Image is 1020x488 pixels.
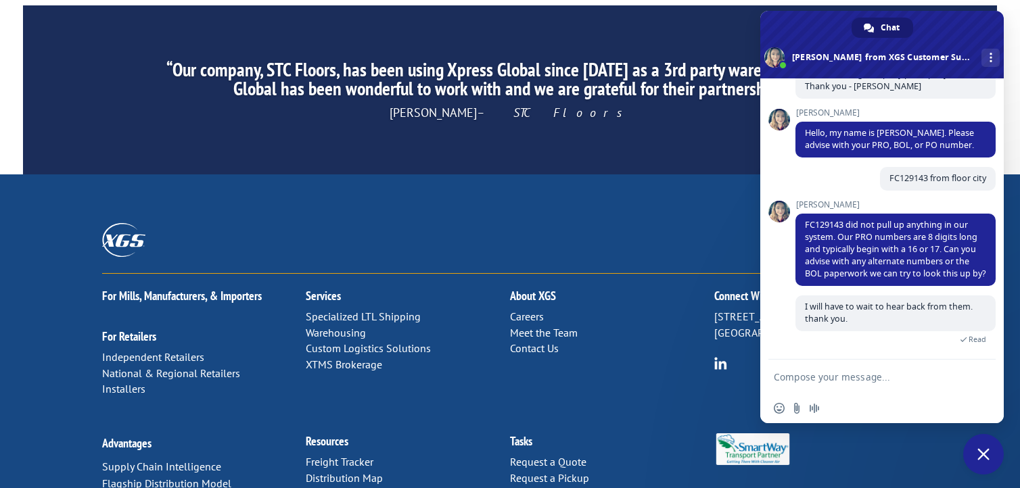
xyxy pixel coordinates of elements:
[306,310,421,323] a: Specialized LTL Shipping
[306,358,382,371] a: XTMS Brokerage
[795,200,996,210] span: [PERSON_NAME]
[774,371,960,383] textarea: Compose your message...
[510,341,559,355] a: Contact Us
[102,350,204,364] a: Independent Retailers
[306,288,341,303] a: Services
[102,460,221,473] a: Supply Chain Intelligence
[889,172,986,184] span: FC129143 from floor city
[306,433,348,449] a: Resources
[981,49,1000,67] div: More channels
[102,328,156,344] a: For Retailers
[774,403,785,414] span: Insert an emoji
[102,435,152,451] a: Advantages
[969,335,986,344] span: Read
[510,435,714,454] h2: Tasks
[510,455,586,468] a: Request a Quote
[102,366,240,380] a: National & Regional Retailers
[306,455,373,468] a: Freight Tracker
[510,310,544,323] a: Careers
[102,382,145,395] a: Installers
[150,60,870,105] h2: “Our company, STC Floors, has been using Xpress Global since [DATE] as a 3rd party warehouse. Xpr...
[510,471,589,485] a: Request a Pickup
[510,288,556,303] a: About XGS
[714,357,727,370] img: group-6
[714,433,792,465] img: Smartway_Logo
[510,326,578,339] a: Meet the Team
[306,341,431,355] a: Custom Logistics Solutions
[390,105,630,120] span: [PERSON_NAME]
[805,127,974,151] span: Hello, my name is [PERSON_NAME]. Please advise with your PRO, BOL, or PO number.
[714,309,919,341] p: [STREET_ADDRESS] [GEOGRAPHIC_DATA], [US_STATE] 37421
[102,223,145,256] img: XGS_Logos_ALL_2024_All_White
[809,403,820,414] span: Audio message
[477,105,630,120] em: – STC Floors
[306,471,383,485] a: Distribution Map
[805,219,986,279] span: FC129143 did not pull up anything in our system. Our PRO numbers are 8 digits long and typically ...
[791,403,802,414] span: Send a file
[714,290,919,309] h2: Connect With Us
[805,301,973,324] span: I will have to wait to hear back from them. thank you.
[881,18,900,38] span: Chat
[306,326,366,339] a: Warehousing
[795,108,996,118] span: [PERSON_NAME]
[963,434,1004,474] div: Close chat
[102,288,262,303] a: For Mills, Manufacturers, & Importers
[852,18,913,38] div: Chat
